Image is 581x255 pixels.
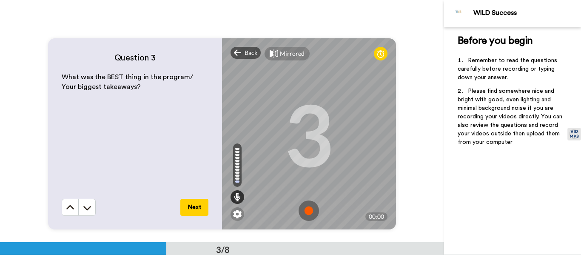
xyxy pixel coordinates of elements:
div: 00:00 [365,212,387,221]
div: 3 [284,102,333,166]
div: Back [231,47,261,59]
div: Mirrored [280,49,305,58]
button: Next [180,199,208,216]
img: ic_gear.svg [233,210,242,218]
span: What was the BEST thing in the program/ Your biggest takeaways? [62,74,195,90]
img: ic_record_start.svg [299,201,319,221]
span: Back [245,49,257,57]
div: WILD Success [473,9,581,17]
img: Profile Image [449,3,469,24]
h4: Question 3 [62,52,208,64]
span: Before you begin [458,36,533,46]
button: VID MP3 [569,129,579,139]
span: Please find somewhere nice and bright with good, even lighting and minimal background noise if yo... [458,88,564,145]
span: Remember to read the questions carefully before recording or typing down your answer. [458,57,559,80]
